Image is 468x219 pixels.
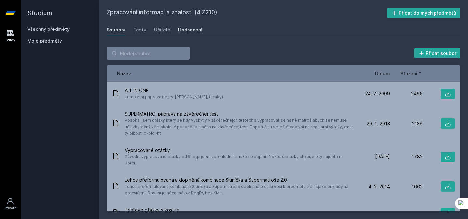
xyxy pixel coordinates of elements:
span: 4. 2. 2014 [369,183,390,190]
h2: Zpracování informací a znalostí (4IZ210) [107,8,387,18]
a: Hodnocení [178,23,202,36]
span: Posbíral jsem otázky který se kdy vyskytly v závěrečnejch testech a vypracoval jse na ně matroš a... [125,117,355,137]
span: Moje předměty [27,38,62,44]
div: 1640 [390,210,422,216]
div: Hodnocení [178,27,202,33]
a: Study [1,26,19,46]
input: Hledej soubor [107,47,190,60]
button: Přidat soubor [414,48,461,58]
span: Testové otázky v kostce [125,207,243,213]
div: 1782 [390,153,422,160]
a: Testy [133,23,146,36]
span: SUPERMATRO, příprava na závěrečnej test [125,111,355,117]
div: Uživatel [4,206,17,211]
span: Vypracované otázky [125,147,355,153]
span: [DATE] [375,153,390,160]
span: Lehce přeformulovaná a doplněná kombinace Sluníčka a Supermatroše 2.0 [125,177,355,183]
span: 5. 7. 2006 [368,210,390,216]
div: 2139 [390,120,422,127]
a: Všechny předměty [27,26,70,32]
span: Lehce přeformulovaná kombinace Sluníčka a Supermatroše doplněná o další věci k předmětu a o nějak... [125,183,355,196]
a: Uživatel [1,194,19,214]
a: Učitelé [154,23,170,36]
span: Původní vypracované otázky od Shoga jsem zpřehlednil a některé doplnil. Některé otázky chybí, ale... [125,153,355,166]
div: Study [6,38,15,43]
span: ALL IN ONE [125,87,223,94]
div: Učitelé [154,27,170,33]
div: Soubory [107,27,125,33]
button: Datum [375,70,390,77]
button: Přidat do mých předmětů [387,8,461,18]
div: 2465 [390,91,422,97]
span: kompletni priprava (testy, [PERSON_NAME], tahaky) [125,94,223,100]
span: Stažení [400,70,417,77]
a: Soubory [107,23,125,36]
span: 20. 1. 2013 [367,120,390,127]
button: Stažení [400,70,422,77]
div: Testy [133,27,146,33]
div: 1662 [390,183,422,190]
button: Název [117,70,131,77]
span: 24. 2. 2009 [365,91,390,97]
